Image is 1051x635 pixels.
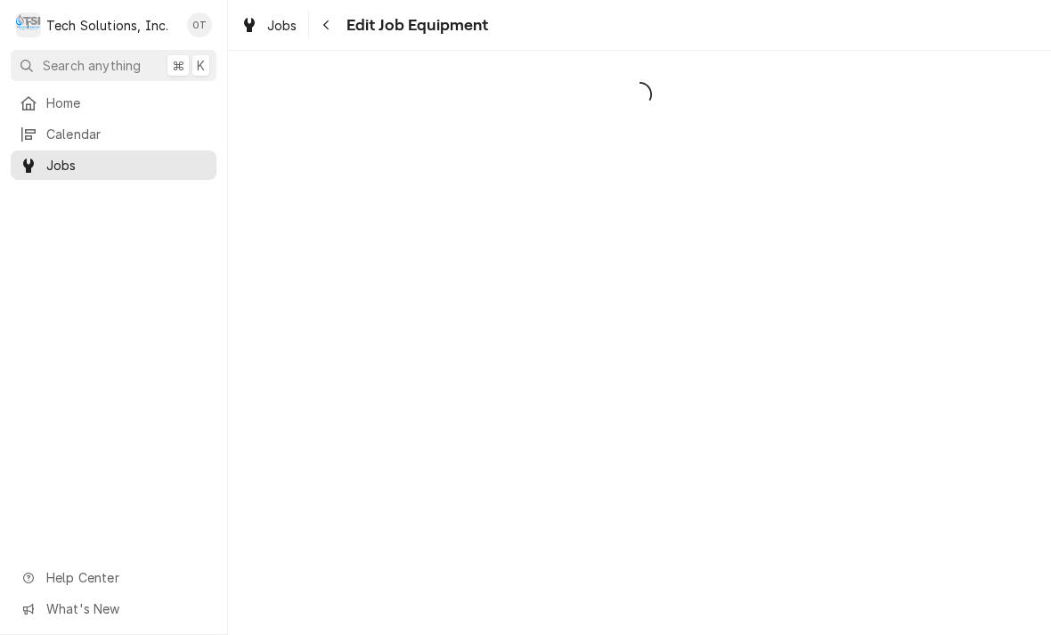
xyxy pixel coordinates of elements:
div: T [16,12,41,37]
a: Go to Help Center [11,563,216,592]
div: Tech Solutions, Inc.'s Avatar [16,12,41,37]
div: Tech Solutions, Inc. [46,16,168,35]
span: Help Center [46,568,206,587]
button: Navigate back [313,11,341,39]
span: Search anything [43,56,141,75]
span: Jobs [46,156,208,175]
span: K [197,56,205,75]
div: OT [187,12,212,37]
span: Home [46,94,208,112]
span: Edit Job Equipment [341,13,489,37]
a: Jobs [233,11,305,40]
a: Go to What's New [11,594,216,623]
span: Loading... [228,76,1051,113]
a: Jobs [11,151,216,180]
button: Search anything⌘K [11,50,216,81]
div: Otis Tooley's Avatar [187,12,212,37]
span: What's New [46,599,206,618]
span: ⌘ [172,56,184,75]
a: Home [11,88,216,118]
span: Calendar [46,125,208,143]
a: Calendar [11,119,216,149]
span: Jobs [267,16,297,35]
